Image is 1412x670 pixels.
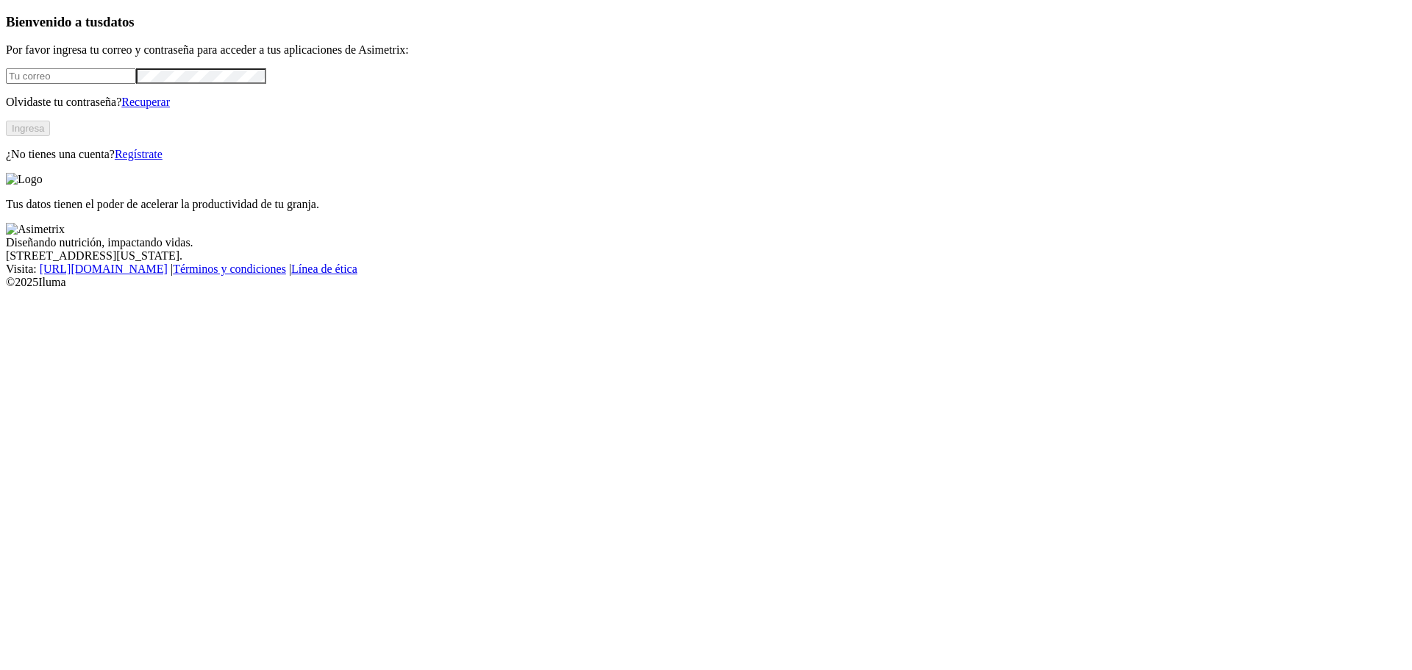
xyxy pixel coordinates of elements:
img: Asimetrix [6,223,65,236]
a: Línea de ética [291,263,357,275]
p: Por favor ingresa tu correo y contraseña para acceder a tus aplicaciones de Asimetrix: [6,43,1406,57]
p: ¿No tienes una cuenta? [6,148,1406,161]
a: Términos y condiciones [173,263,286,275]
span: datos [103,14,135,29]
img: Logo [6,173,43,186]
h3: Bienvenido a tus [6,14,1406,30]
button: Ingresa [6,121,50,136]
div: © 2025 Iluma [6,276,1406,289]
input: Tu correo [6,68,136,84]
div: Visita : | | [6,263,1406,276]
a: Recuperar [121,96,170,108]
p: Olvidaste tu contraseña? [6,96,1406,109]
p: Tus datos tienen el poder de acelerar la productividad de tu granja. [6,198,1406,211]
div: Diseñando nutrición, impactando vidas. [6,236,1406,249]
a: [URL][DOMAIN_NAME] [40,263,168,275]
a: Regístrate [115,148,163,160]
div: [STREET_ADDRESS][US_STATE]. [6,249,1406,263]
